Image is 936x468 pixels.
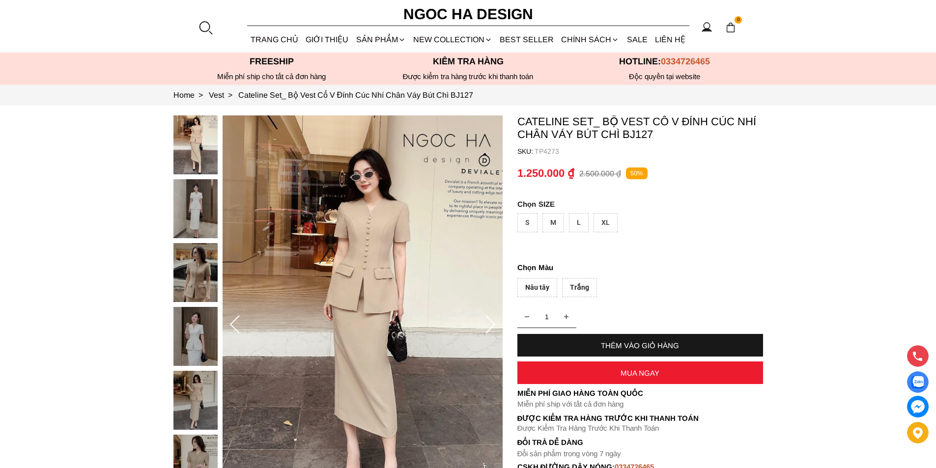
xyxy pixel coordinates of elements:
p: 50% [626,167,648,180]
img: Cateline Set_ Bộ Vest Cổ V Đính Cúc Nhí Chân Váy Bút Chì BJ127_mini_2 [173,243,218,302]
font: Miễn phí ship với tất cả đơn hàng [517,400,624,408]
a: Link to Home [173,91,209,99]
font: Đổi sản phẩm trong vòng 7 ngày [517,449,622,458]
a: Ngoc Ha Design [395,2,542,26]
div: SẢN PHẨM [352,27,409,53]
span: 0334726465 [661,56,710,66]
p: Được Kiểm Tra Hàng Trước Khi Thanh Toán [517,414,763,423]
a: BEST SELLER [496,27,558,53]
img: img-CART-ICON-ksit0nf1 [725,22,736,33]
h6: SKU: [517,147,535,155]
p: 1.250.000 ₫ [517,167,574,180]
a: GIỚI THIỆU [302,27,352,53]
a: messenger [907,396,929,417]
p: TP4273 [535,147,763,155]
img: Cateline Set_ Bộ Vest Cổ V Đính Cúc Nhí Chân Váy Bút Chì BJ127_mini_3 [173,307,218,366]
a: NEW COLLECTION [409,27,496,53]
p: 2.500.000 ₫ [579,169,621,178]
a: TRANG CHỦ [247,27,302,53]
a: Display image [907,371,929,393]
div: S [517,213,538,232]
div: Nâu tây [517,278,557,297]
img: Display image [911,376,924,388]
a: Link to Cateline Set_ Bộ Vest Cổ V Đính Cúc Nhí Chân Váy Bút Chì BJ127 [238,91,474,99]
div: MUA NGAY [517,369,763,377]
div: Miễn phí ship cho tất cả đơn hàng [173,72,370,81]
img: Cateline Set_ Bộ Vest Cổ V Đính Cúc Nhí Chân Váy Bút Chì BJ127_mini_0 [173,115,218,174]
div: Trắng [562,278,597,297]
p: Được Kiểm Tra Hàng Trước Khi Thanh Toán [517,424,763,433]
div: M [542,213,564,232]
img: Cateline Set_ Bộ Vest Cổ V Đính Cúc Nhí Chân Váy Bút Chì BJ127_mini_1 [173,179,218,238]
p: Được kiểm tra hàng trước khi thanh toán [370,72,567,81]
a: LIÊN HỆ [651,27,689,53]
span: > [195,91,207,99]
a: SALE [623,27,651,53]
h6: Đổi trả dễ dàng [517,438,763,446]
img: Cateline Set_ Bộ Vest Cổ V Đính Cúc Nhí Chân Váy Bút Chì BJ127_mini_4 [173,371,218,430]
p: SIZE [517,200,763,208]
div: XL [594,213,618,232]
p: Màu [517,262,763,274]
p: Hotline: [567,56,763,67]
font: Kiểm tra hàng [433,56,504,66]
span: > [224,91,236,99]
input: Quantity input [517,307,576,327]
p: Cateline Set_ Bộ Vest Cổ V Đính Cúc Nhí Chân Váy Bút Chì BJ127 [517,115,763,141]
div: THÊM VÀO GIỎ HÀNG [517,341,763,350]
span: 0 [735,16,742,24]
h6: Độc quyền tại website [567,72,763,81]
div: L [569,213,589,232]
a: Link to Vest [209,91,238,99]
font: Miễn phí giao hàng toàn quốc [517,389,643,397]
div: Chính sách [558,27,623,53]
p: Freeship [173,56,370,67]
